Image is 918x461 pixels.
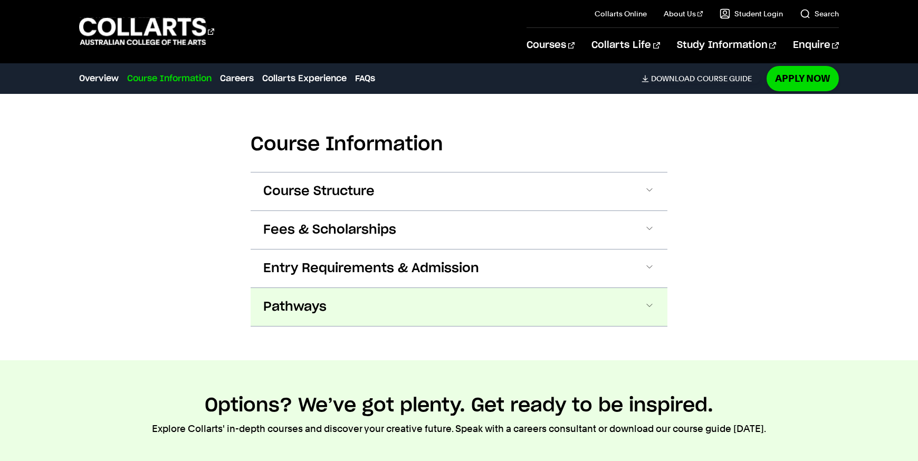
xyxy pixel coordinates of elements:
[251,211,667,249] button: Fees & Scholarships
[251,133,667,156] h2: Course Information
[251,288,667,326] button: Pathways
[220,72,254,85] a: Careers
[152,421,766,436] p: Explore Collarts' in-depth courses and discover your creative future. Speak with a careers consul...
[263,299,327,315] span: Pathways
[355,72,375,85] a: FAQs
[767,66,839,91] a: Apply Now
[800,8,839,19] a: Search
[263,222,396,238] span: Fees & Scholarships
[793,28,839,63] a: Enquire
[664,8,703,19] a: About Us
[263,183,375,200] span: Course Structure
[263,260,479,277] span: Entry Requirements & Admission
[651,74,695,83] span: Download
[595,8,647,19] a: Collarts Online
[642,74,760,83] a: DownloadCourse Guide
[677,28,776,63] a: Study Information
[720,8,783,19] a: Student Login
[79,16,214,46] div: Go to homepage
[205,394,713,417] h2: Options? We’ve got plenty. Get ready to be inspired.
[251,249,667,287] button: Entry Requirements & Admission
[527,28,575,63] a: Courses
[127,72,212,85] a: Course Information
[251,172,667,210] button: Course Structure
[79,72,119,85] a: Overview
[591,28,659,63] a: Collarts Life
[262,72,347,85] a: Collarts Experience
